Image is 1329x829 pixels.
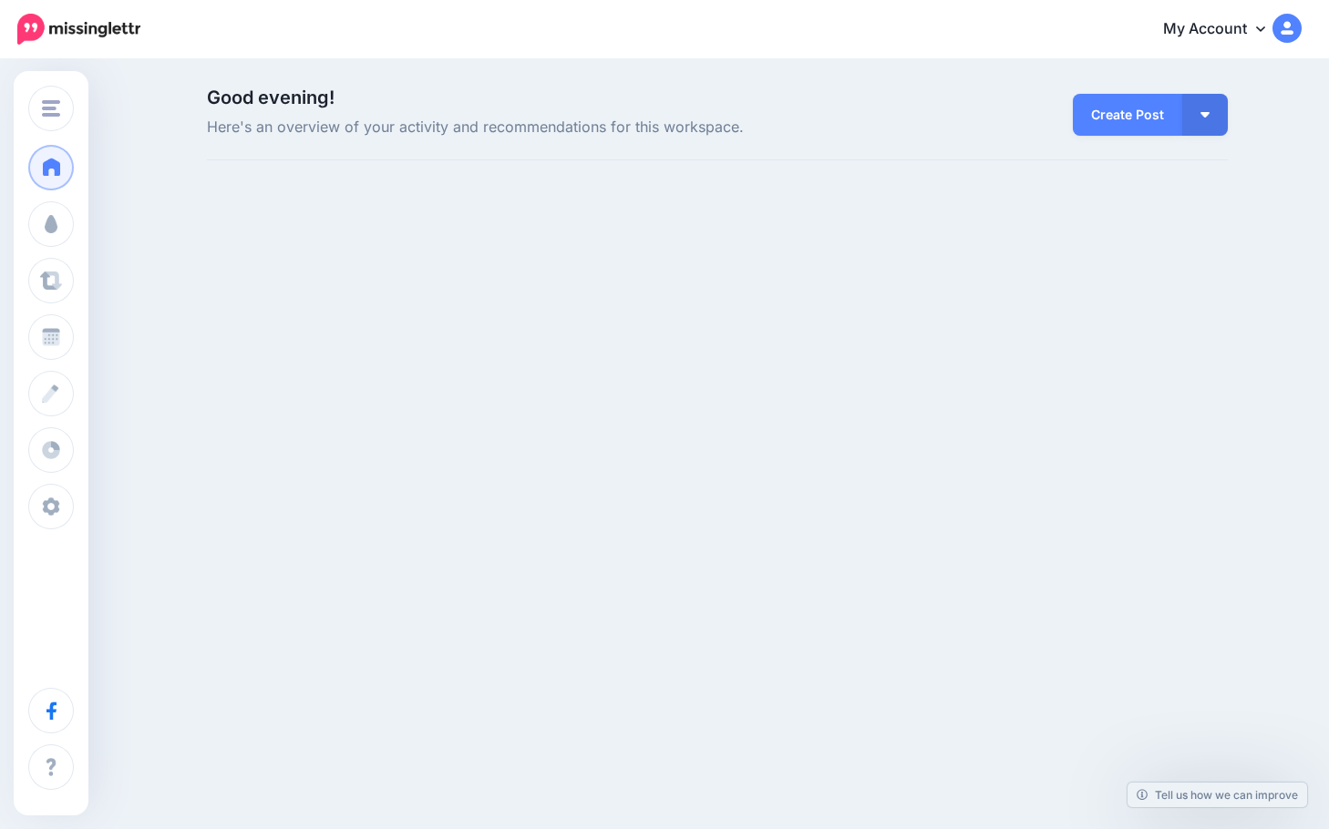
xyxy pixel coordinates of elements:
span: Good evening! [207,87,335,108]
a: Create Post [1073,94,1182,136]
a: My Account [1145,7,1302,52]
span: Here's an overview of your activity and recommendations for this workspace. [207,116,879,139]
img: Missinglettr [17,14,140,45]
img: arrow-down-white.png [1200,112,1210,118]
img: menu.png [42,100,60,117]
a: Tell us how we can improve [1128,783,1307,807]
